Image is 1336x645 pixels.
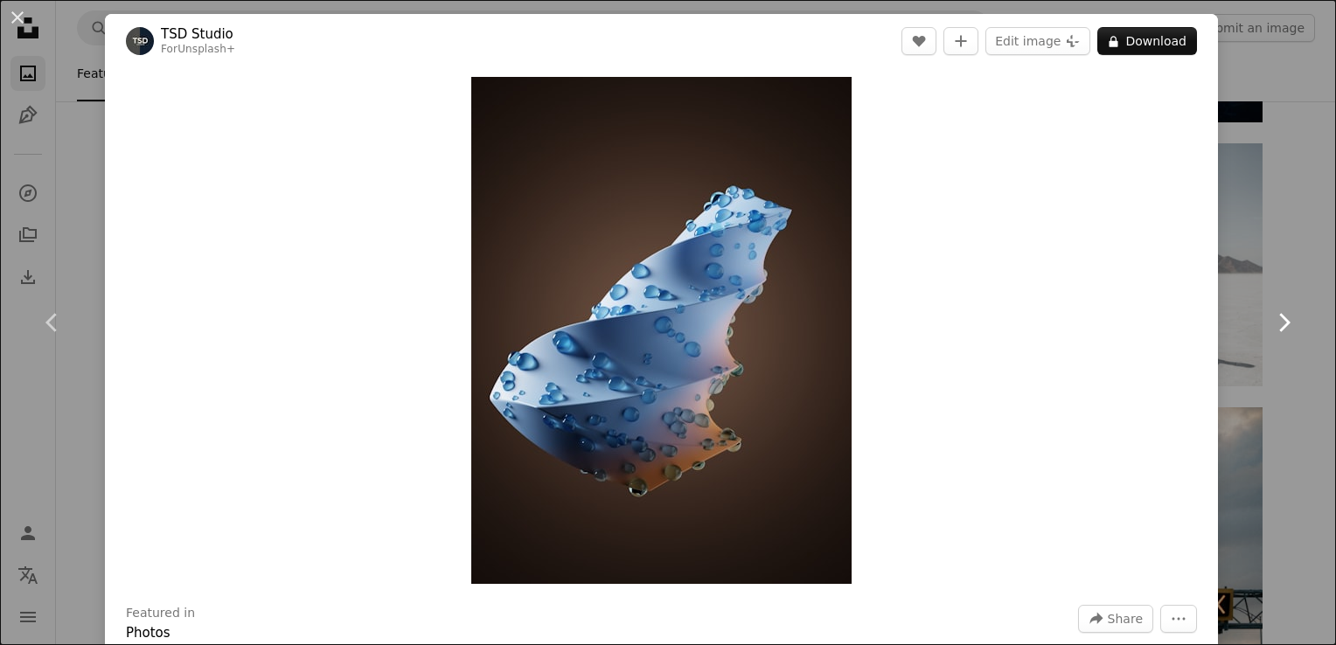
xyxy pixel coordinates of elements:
[161,43,235,57] div: For
[126,605,195,622] h3: Featured in
[1160,605,1197,633] button: More Actions
[471,77,852,584] img: a blue and white object with water droplets on it
[1231,239,1336,406] a: Next
[985,27,1090,55] button: Edit image
[1078,605,1153,633] button: Share this image
[161,25,235,43] a: TSD Studio
[126,625,170,641] a: Photos
[901,27,936,55] button: Like
[1097,27,1197,55] button: Download
[1108,606,1143,632] span: Share
[126,27,154,55] img: Go to TSD Studio's profile
[943,27,978,55] button: Add to Collection
[471,77,852,584] button: Zoom in on this image
[177,43,235,55] a: Unsplash+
